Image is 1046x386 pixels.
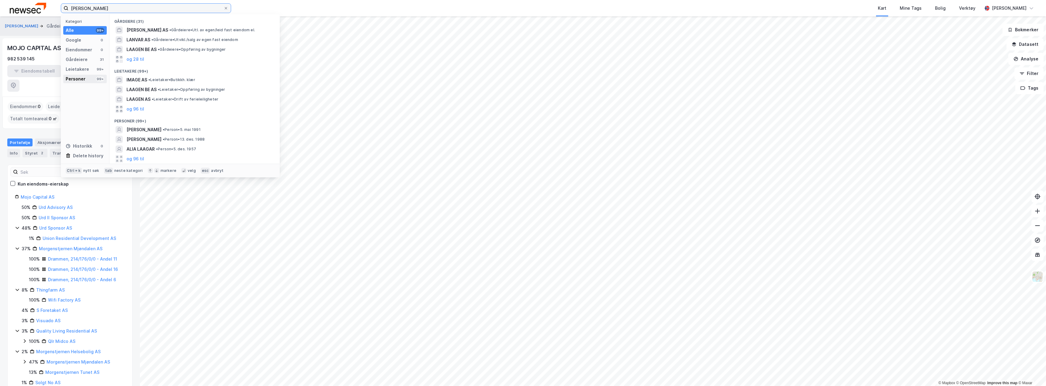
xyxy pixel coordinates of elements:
[158,87,225,92] span: Leietaker • Oppføring av bygninger
[156,147,196,152] span: Person • 5. des. 1957
[151,37,153,42] span: •
[22,204,30,211] div: 50%
[938,381,955,385] a: Mapbox
[96,67,104,72] div: 99+
[18,167,85,176] input: Søk
[66,168,82,174] div: Ctrl + k
[148,77,150,82] span: •
[38,103,41,110] span: 0
[66,66,89,73] div: Leietakere
[36,318,61,323] a: Visuado AS
[163,137,165,142] span: •
[43,236,116,241] a: Union Residential Development AS
[163,137,205,142] span: Person • 13. des. 1988
[35,138,64,146] div: Aksjonærer
[29,358,38,366] div: 47%
[169,28,255,32] span: Gårdeiere • Utl. av egen/leid fast eiendom el.
[126,145,155,153] span: ALIA LAAGAR
[152,97,218,102] span: Leietaker • Drift av ferieleiligheter
[48,339,75,344] a: Qlr Midco AS
[50,149,95,157] div: Transaksjoner
[161,168,176,173] div: markere
[126,46,157,53] span: LAAGEN BE AS
[8,114,59,124] div: Totalt tomteareal :
[39,205,73,210] a: Urd Advisory AS
[39,150,45,156] div: 2
[66,27,74,34] div: Alle
[109,64,280,75] div: Leietakere (99+)
[158,47,160,52] span: •
[18,180,69,188] div: Kun eiendoms-eierskap
[169,28,171,32] span: •
[114,168,143,173] div: neste kategori
[36,328,97,333] a: Quality Living Residential AS
[99,57,104,62] div: 31
[22,224,31,232] div: 48%
[46,102,89,111] div: Leide lokasjoner :
[956,381,986,385] a: OpenStreetMap
[22,214,30,221] div: 50%
[188,168,196,173] div: velg
[29,369,37,376] div: 13%
[39,225,72,231] a: Urd Sponsor AS
[8,102,43,111] div: Eiendommer :
[5,23,40,29] button: [PERSON_NAME]
[109,14,280,25] div: Gårdeiere (31)
[1008,53,1044,65] button: Analyse
[104,168,113,174] div: tab
[66,142,92,150] div: Historikk
[48,297,81,302] a: Wifi Factory AS
[1003,24,1044,36] button: Bokmerker
[23,149,47,157] div: Styret
[66,19,107,24] div: Kategori
[22,245,31,252] div: 37%
[35,380,61,385] a: Solgt No AS
[47,22,65,30] div: Gårdeier
[158,47,226,52] span: Gårdeiere • Oppføring av bygninger
[22,307,28,314] div: 4%
[39,246,102,251] a: Morgenstjernen Mjøndalen AS
[163,127,201,132] span: Person • 5. mai 1991
[99,144,104,149] div: 0
[163,127,165,132] span: •
[7,43,62,53] div: MOJO CAPITAL AS
[109,114,280,125] div: Personer (99+)
[126,105,144,113] button: og 96 til
[7,149,20,157] div: Info
[1015,82,1044,94] button: Tags
[99,47,104,52] div: 0
[126,126,161,133] span: [PERSON_NAME]
[83,168,99,173] div: nytt søk
[22,327,28,335] div: 3%
[29,276,40,283] div: 100%
[47,359,110,364] a: Morgenstjernen Mjøndalen AS
[29,266,40,273] div: 100%
[126,76,147,84] span: IMAGE AS
[73,152,103,159] div: Delete history
[21,194,54,200] a: Mojo Capital AS
[126,26,168,34] span: [PERSON_NAME] AS
[22,317,28,324] div: 3%
[1006,38,1044,50] button: Datasett
[45,370,99,375] a: Morgenstjernen Tunet AS
[29,235,34,242] div: 1%
[126,96,151,103] span: LAAGEN AS
[211,168,223,173] div: avbryt
[7,138,33,146] div: Portefølje
[987,381,1017,385] a: Improve this map
[126,86,157,93] span: LAAGEN BE AS
[36,349,101,354] a: Morgenstjernen Helsebolig AS
[201,168,210,174] div: esc
[156,147,158,151] span: •
[36,308,68,313] a: S Foretaket AS
[29,255,40,263] div: 100%
[96,77,104,81] div: 99+
[66,46,92,53] div: Eiendommer
[66,75,85,83] div: Personer
[1032,271,1043,282] img: Z
[126,155,144,162] button: og 96 til
[66,56,88,63] div: Gårdeiere
[148,77,195,82] span: Leietaker • Butikkh. klær
[22,286,28,294] div: 8%
[39,215,75,220] a: Urd II Sponsor AS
